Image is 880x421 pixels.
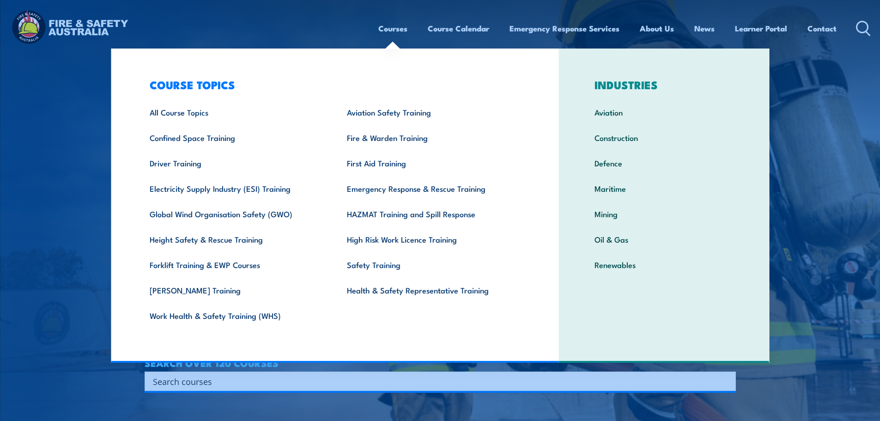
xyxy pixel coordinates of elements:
[333,226,530,252] a: High Risk Work Licence Training
[720,375,733,388] button: Search magnifier button
[333,176,530,201] a: Emergency Response & Rescue Training
[135,277,333,303] a: [PERSON_NAME] Training
[135,125,333,150] a: Confined Space Training
[580,150,748,176] a: Defence
[580,226,748,252] a: Oil & Gas
[428,16,489,41] a: Course Calendar
[510,16,619,41] a: Emergency Response Services
[580,78,748,91] h3: INDUSTRIES
[333,150,530,176] a: First Aid Training
[135,303,333,328] a: Work Health & Safety Training (WHS)
[135,252,333,277] a: Forklift Training & EWP Courses
[694,16,715,41] a: News
[580,252,748,277] a: Renewables
[155,375,717,388] form: Search form
[135,150,333,176] a: Driver Training
[135,226,333,252] a: Height Safety & Rescue Training
[580,125,748,150] a: Construction
[378,16,407,41] a: Courses
[333,277,530,303] a: Health & Safety Representative Training
[135,201,333,226] a: Global Wind Organisation Safety (GWO)
[333,125,530,150] a: Fire & Warden Training
[333,99,530,125] a: Aviation Safety Training
[153,374,716,388] input: Search input
[333,201,530,226] a: HAZMAT Training and Spill Response
[135,99,333,125] a: All Course Topics
[580,176,748,201] a: Maritime
[580,99,748,125] a: Aviation
[145,358,736,368] h4: SEARCH OVER 120 COURSES
[333,252,530,277] a: Safety Training
[735,16,787,41] a: Learner Portal
[135,78,530,91] h3: COURSE TOPICS
[580,201,748,226] a: Mining
[807,16,837,41] a: Contact
[135,176,333,201] a: Electricity Supply Industry (ESI) Training
[640,16,674,41] a: About Us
